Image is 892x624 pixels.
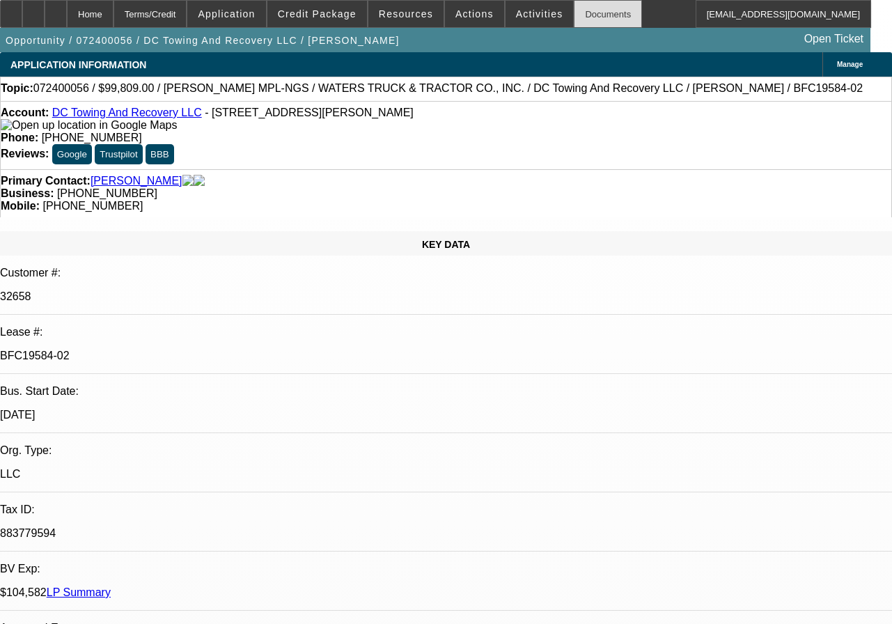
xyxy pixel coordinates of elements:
button: Trustpilot [95,144,142,164]
span: Manage [837,61,863,68]
button: BBB [146,144,174,164]
strong: Primary Contact: [1,175,91,187]
button: Application [187,1,265,27]
img: facebook-icon.png [182,175,194,187]
a: LP Summary [47,586,111,598]
strong: Business: [1,187,54,199]
span: Resources [379,8,433,19]
button: Credit Package [267,1,367,27]
span: [PHONE_NUMBER] [42,200,143,212]
img: linkedin-icon.png [194,175,205,187]
button: Resources [368,1,444,27]
a: DC Towing And Recovery LLC [52,107,202,118]
span: APPLICATION INFORMATION [10,59,146,70]
span: Activities [516,8,563,19]
span: - [STREET_ADDRESS][PERSON_NAME] [205,107,414,118]
a: Open Ticket [799,27,869,51]
button: Google [52,144,92,164]
span: [PHONE_NUMBER] [42,132,142,143]
span: Application [198,8,255,19]
span: Opportunity / 072400056 / DC Towing And Recovery LLC / [PERSON_NAME] [6,35,400,46]
a: [PERSON_NAME] [91,175,182,187]
strong: Phone: [1,132,38,143]
span: KEY DATA [422,239,470,250]
span: Actions [455,8,494,19]
strong: Topic: [1,82,33,95]
img: Open up location in Google Maps [1,119,177,132]
a: View Google Maps [1,119,177,131]
strong: Account: [1,107,49,118]
button: Actions [445,1,504,27]
span: 072400056 / $99,809.00 / [PERSON_NAME] MPL-NGS / WATERS TRUCK & TRACTOR CO., INC. / DC Towing And... [33,82,863,95]
strong: Mobile: [1,200,40,212]
span: Credit Package [278,8,357,19]
strong: Reviews: [1,148,49,159]
button: Activities [506,1,574,27]
span: [PHONE_NUMBER] [57,187,157,199]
